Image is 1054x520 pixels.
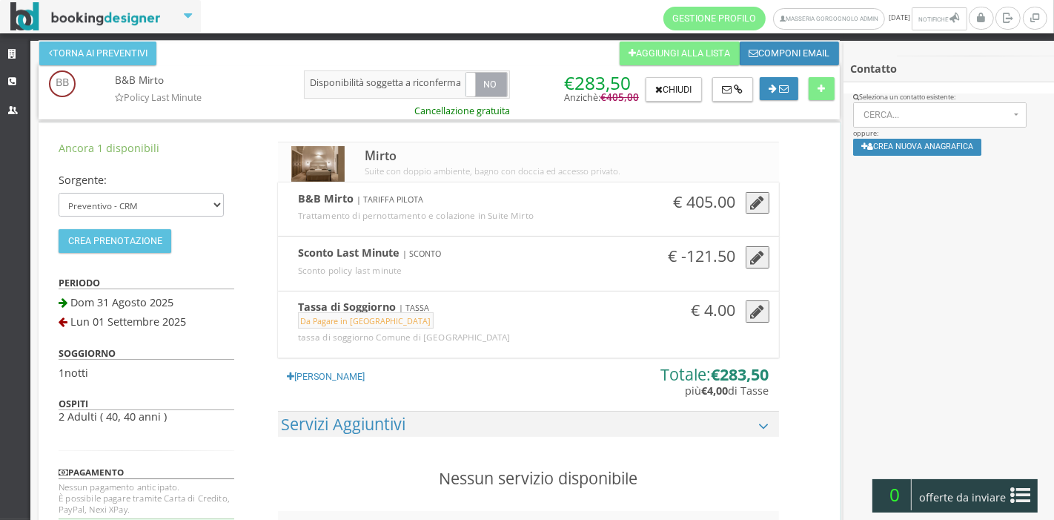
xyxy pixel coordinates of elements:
span: 0 [879,479,912,510]
b: Contatto [850,62,897,76]
span: offerte da inviare [915,486,1011,510]
button: Cerca... [853,102,1027,128]
img: BookingDesigner.com [10,2,161,31]
span: [DATE] [663,7,969,30]
a: Gestione Profilo [663,7,766,30]
div: oppure: [843,93,1054,165]
span: Cerca... [864,110,1010,120]
div: Seleziona un contatto esistente: [853,93,1044,102]
a: Masseria Gorgognolo Admin [773,8,885,30]
button: Crea nuova anagrafica [853,139,981,156]
button: Notifiche [912,7,967,30]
